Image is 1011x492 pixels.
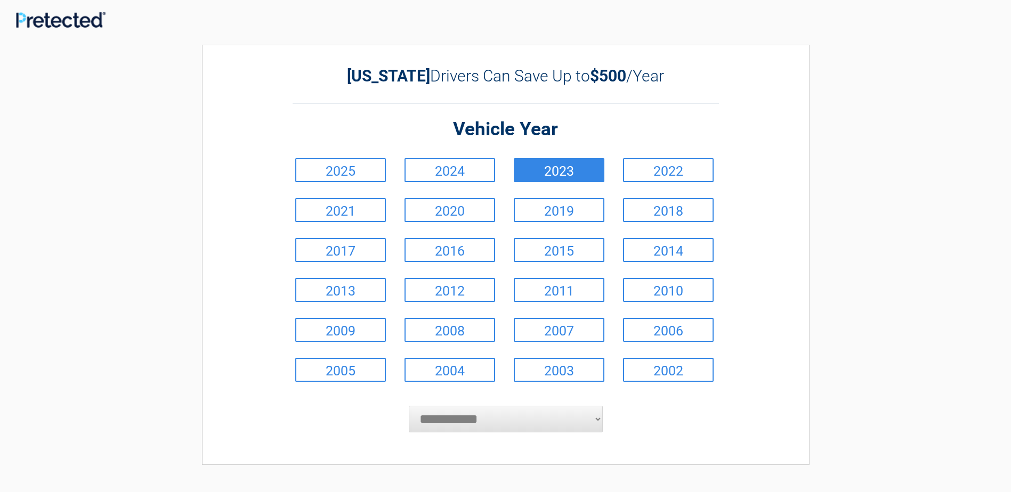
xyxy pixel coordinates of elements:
[295,318,386,342] a: 2009
[514,158,604,182] a: 2023
[405,318,495,342] a: 2008
[514,198,604,222] a: 2019
[514,238,604,262] a: 2015
[405,198,495,222] a: 2020
[16,12,106,28] img: Main Logo
[293,117,719,142] h2: Vehicle Year
[623,318,714,342] a: 2006
[293,67,719,85] h2: Drivers Can Save Up to /Year
[623,198,714,222] a: 2018
[295,198,386,222] a: 2021
[405,278,495,302] a: 2012
[623,158,714,182] a: 2022
[295,278,386,302] a: 2013
[514,358,604,382] a: 2003
[405,158,495,182] a: 2024
[295,358,386,382] a: 2005
[623,358,714,382] a: 2002
[295,238,386,262] a: 2017
[514,278,604,302] a: 2011
[295,158,386,182] a: 2025
[347,67,430,85] b: [US_STATE]
[590,67,626,85] b: $500
[623,278,714,302] a: 2010
[623,238,714,262] a: 2014
[514,318,604,342] a: 2007
[405,358,495,382] a: 2004
[405,238,495,262] a: 2016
